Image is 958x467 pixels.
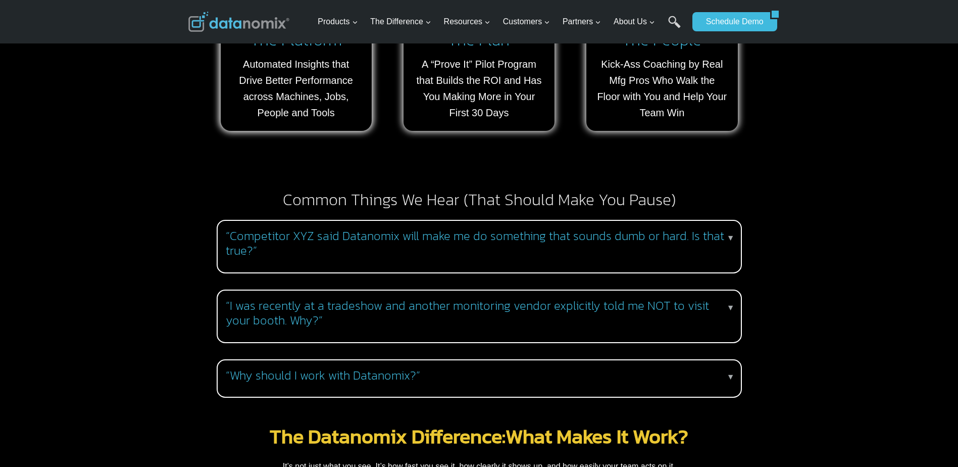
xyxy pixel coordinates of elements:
h3: “I was recently at a tradeshow and another monitoring vendor explicitly told me NOT to visit your... [226,299,729,328]
nav: Primary Navigation [314,6,687,38]
span: About Us [614,15,655,28]
a: The Datanomix Difference: [270,421,506,451]
p: ▼ [727,301,735,314]
span: Products [318,15,358,28]
h3: “Why should I work with Datanomix?” [226,368,729,383]
span: Resources [444,15,490,28]
h2: Common Things We Hear (That Should Make You Pause) [188,192,770,208]
h2: What Makes It Work? [188,426,770,446]
img: Datanomix [188,12,289,32]
h3: “Competitor XYZ said Datanomix will make me do something that sounds dumb or hard. Is that true?” [226,229,729,258]
span: Partners [563,15,601,28]
a: Schedule Demo [692,12,770,31]
a: Search [668,16,681,38]
p: ▼ [727,231,735,245]
p: ▼ [727,370,735,384]
span: The Difference [370,15,431,28]
span: Customers [503,15,550,28]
